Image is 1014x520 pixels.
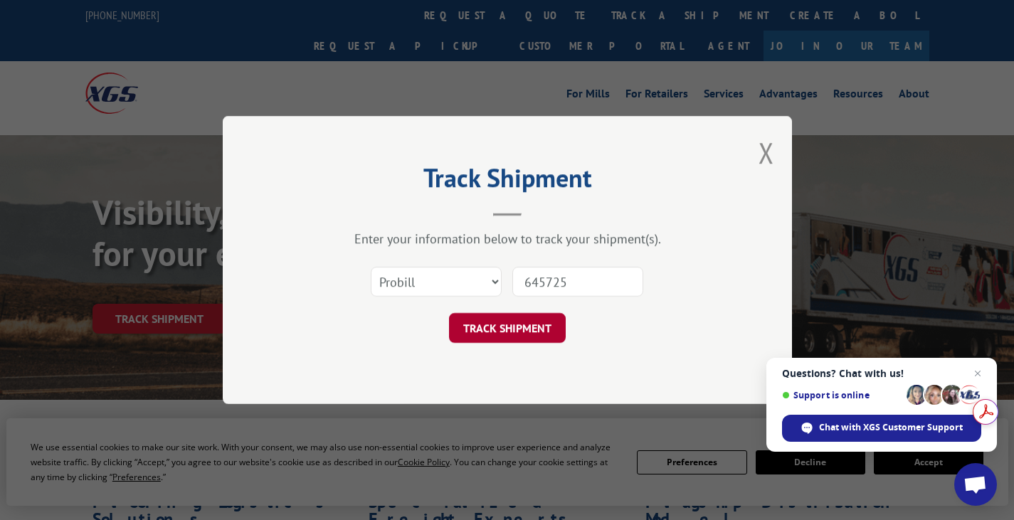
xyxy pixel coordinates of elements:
span: Questions? Chat with us! [782,368,981,379]
div: Chat with XGS Customer Support [782,415,981,442]
div: Enter your information below to track your shipment(s). [294,230,721,247]
span: Chat with XGS Customer Support [819,421,963,434]
div: Open chat [954,463,997,506]
h2: Track Shipment [294,168,721,195]
span: Close chat [969,365,986,382]
button: Close modal [759,134,774,171]
span: Support is online [782,390,902,400]
button: TRACK SHIPMENT [449,313,566,343]
input: Number(s) [512,267,643,297]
